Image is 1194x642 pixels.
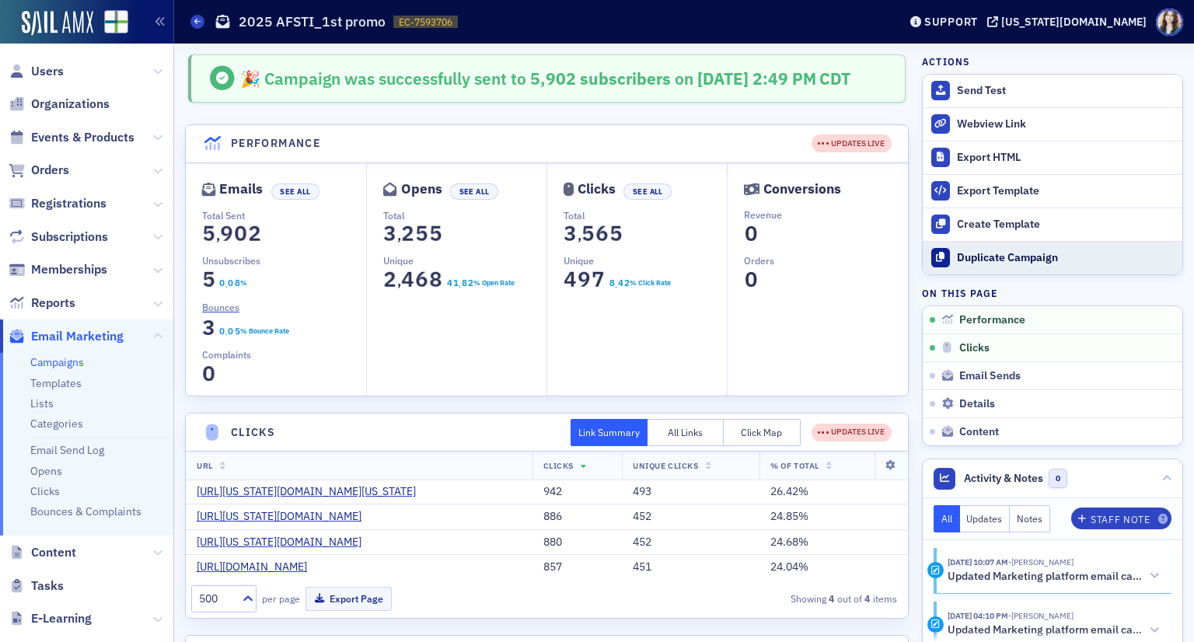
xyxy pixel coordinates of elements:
[623,276,630,290] span: 2
[450,183,498,200] button: See All
[9,577,64,595] a: Tasks
[564,270,606,288] section: 497
[397,270,401,291] span: ,
[948,568,1161,584] button: Updated Marketing platform email campaign: 2025 AFSTI_1st promo
[202,270,216,288] section: 5
[93,10,128,37] a: View Homepage
[9,295,75,312] a: Reports
[411,266,432,293] span: 6
[30,443,104,457] a: Email Send Log
[957,84,1175,98] div: Send Test
[473,277,515,288] div: % Open Rate
[202,300,239,314] span: Bounces
[633,485,749,499] div: 493
[202,253,366,267] p: Unsubscribes
[615,280,617,291] span: .
[9,63,64,80] a: Users
[399,16,452,29] span: EC-7593706
[383,270,443,288] section: 2,468
[1010,505,1050,532] button: Notes
[218,324,225,338] span: 0
[244,220,265,247] span: 2
[744,270,758,288] section: 0
[226,276,234,290] span: 0
[232,276,240,290] span: 8
[31,96,110,113] span: Organizations
[230,220,251,247] span: 0
[588,266,609,293] span: 7
[560,266,581,293] span: 4
[543,460,574,471] span: Clicks
[231,135,320,152] h4: Performance
[31,544,76,561] span: Content
[104,10,128,34] img: SailAMX
[648,419,724,446] button: All Links
[30,396,54,410] a: Lists
[197,460,213,471] span: URL
[744,208,907,222] p: Revenue
[923,241,1182,274] button: Duplicate Campaign
[31,610,92,627] span: E-Learning
[383,225,443,242] section: 3,255
[459,280,461,291] span: .
[812,134,892,152] div: UPDATES LIVE
[198,314,219,341] span: 3
[923,141,1182,174] a: Export HTML
[826,591,837,605] strong: 4
[818,138,885,150] div: UPDATES LIVE
[616,276,624,290] span: 4
[964,470,1043,487] span: Activity & Notes
[202,300,251,314] a: Bounces
[31,63,64,80] span: Users
[927,616,944,633] div: Activity
[763,185,841,194] div: Conversions
[959,313,1025,327] span: Performance
[543,485,612,499] div: 942
[466,276,474,290] span: 2
[240,68,697,89] span: 🎉 Campaign was successfully sent to on
[1001,15,1147,29] div: [US_STATE][DOMAIN_NAME]
[218,276,225,290] span: 0
[30,376,82,390] a: Templates
[672,591,897,605] div: Showing out of items
[383,253,546,267] p: Unique
[198,220,219,247] span: 5
[397,225,401,246] span: ,
[957,117,1175,131] div: Webview Link
[446,277,473,288] section: 41.82
[9,610,92,627] a: E-Learning
[202,347,366,361] p: Complaints
[957,218,1175,232] div: Create Template
[927,562,944,578] div: Activity
[630,277,671,288] div: % Click Rate
[262,591,300,605] label: per page
[219,185,263,194] div: Emails
[1091,515,1150,524] div: Staff Note
[923,174,1182,208] a: Export Template
[571,419,648,446] button: Link Summary
[219,277,240,288] section: 0.08
[959,369,1021,383] span: Email Sends
[197,485,428,499] a: [URL][US_STATE][DOMAIN_NAME][US_STATE]
[425,220,446,247] span: 5
[231,424,275,441] h4: Clicks
[816,68,850,89] span: CDT
[924,15,978,29] div: Support
[226,324,234,338] span: 0
[411,220,432,247] span: 5
[609,277,630,288] section: 8.42
[198,360,219,387] span: 0
[564,225,623,242] section: 3,565
[948,610,1008,621] time: 8/18/2025 04:10 PM
[202,319,216,337] section: 3
[948,623,1143,637] h5: Updated Marketing platform email campaign: 2025 AFSTI_1st promo
[452,276,459,290] span: 1
[578,220,599,247] span: 5
[397,266,418,293] span: 4
[197,510,373,524] a: [URL][US_STATE][DOMAIN_NAME]
[202,208,366,222] p: Total Sent
[1008,557,1074,567] span: Kristi Gates
[239,12,386,31] h1: 2025 AFSTI_1st promo
[957,151,1175,165] div: Export HTML
[960,505,1011,532] button: Updates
